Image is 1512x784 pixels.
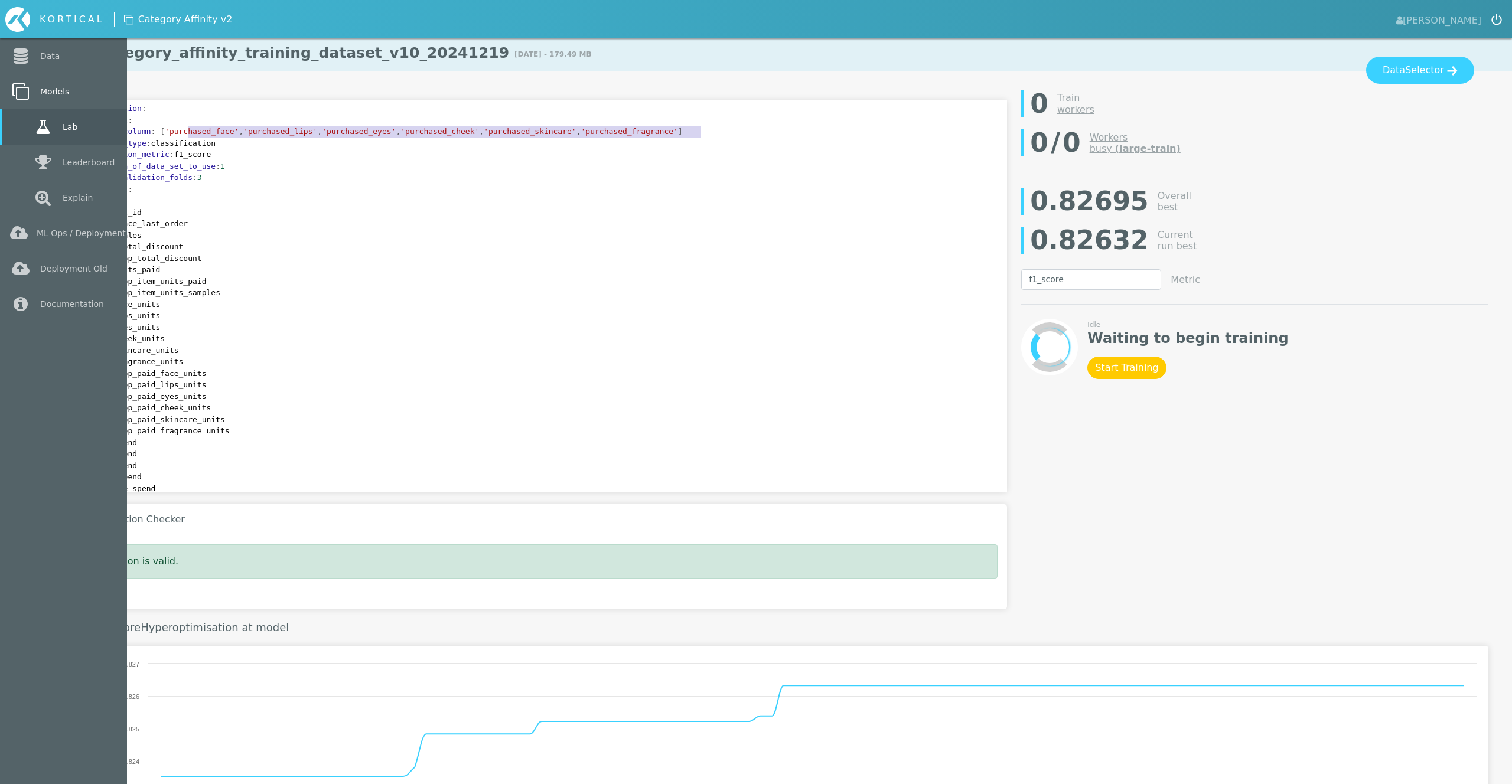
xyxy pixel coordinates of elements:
[1396,11,1481,28] span: [PERSON_NAME]
[86,242,183,251] span: order_total_discount
[322,127,396,136] span: 'purchased_eyes'
[1087,330,1288,347] strong: Waiting to begin training
[123,661,139,668] text: 0.827
[86,288,220,297] span: share_app_item_units_samples
[1158,190,1205,213] div: Overall best
[5,7,114,32] a: KORTICAL
[5,7,114,32] div: Home
[216,162,220,171] span: :
[86,277,207,286] span: share_app_item_units_paid
[86,219,188,228] span: days_since_last_order
[576,127,581,136] span: ,
[123,758,139,765] text: 0.824
[40,12,105,27] div: KORTICAL
[5,7,30,32] img: icon-kortical.svg
[86,415,225,424] span: share_app_paid_skincare_units
[146,139,151,148] span: :
[1447,66,1458,76] img: icon-arrow--light.svg
[86,150,211,159] span: f1_score
[1115,143,1181,154] span: (large-train)
[128,185,132,194] span: :
[581,127,678,136] span: 'purchased_fragrance'
[1030,123,1048,162] span: 0
[86,426,230,435] span: share_app_paid_fragrance_units
[243,127,317,136] span: 'purchased_lips'
[1087,357,1166,379] button: Start Training
[86,392,207,401] span: share_app_paid_eyes_units
[91,150,170,159] span: evaluation_metric
[317,127,322,136] span: ,
[1030,84,1048,123] div: 0
[59,621,1488,634] h2: Best Hyperoptimisation at model
[197,173,202,182] span: 3
[86,357,183,366] span: paid_fragrance_units
[86,139,216,148] span: classification
[396,127,400,136] span: ,
[239,127,243,136] span: ,
[86,346,179,355] span: paid_skincare_units
[69,514,998,525] h3: Specification Checker
[193,173,197,182] span: :
[1491,14,1502,25] img: icon-logout.svg
[79,556,178,567] span: Specification is valid.
[1051,123,1060,162] span: /
[86,369,207,378] span: share_app_paid_face_units
[1030,221,1148,260] div: 0.82632
[151,127,165,136] span: : [
[1063,123,1081,162] span: 0
[1158,229,1205,251] div: Current run best
[86,403,211,412] span: share_app_paid_cheek_units
[1030,182,1148,221] div: 0.82695
[1366,57,1474,84] button: DataSelector
[91,173,193,182] span: cross_validation_folds
[1090,132,1181,154] a: Workersbusy (large-train)
[123,693,139,700] text: 0.826
[123,726,139,733] text: 0.825
[484,127,576,136] span: 'purchased_skincare'
[1087,319,1288,330] div: Idle
[170,150,174,159] span: :
[220,162,225,171] span: 1
[1405,63,1444,77] span: Selector
[165,127,239,136] span: 'purchased_face'
[400,127,479,136] span: 'purchased_cheek'
[1171,274,1200,285] div: Metric
[678,127,683,136] span: ]
[35,35,1512,71] h1: Lab
[479,127,484,136] span: ,
[1057,92,1094,115] a: Train workers
[142,104,146,113] span: :
[86,254,202,263] span: share_app_total_discount
[128,116,132,125] span: :
[91,162,216,171] span: fraction_of_data_set_to_use
[86,380,207,389] span: share_app_paid_lips_units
